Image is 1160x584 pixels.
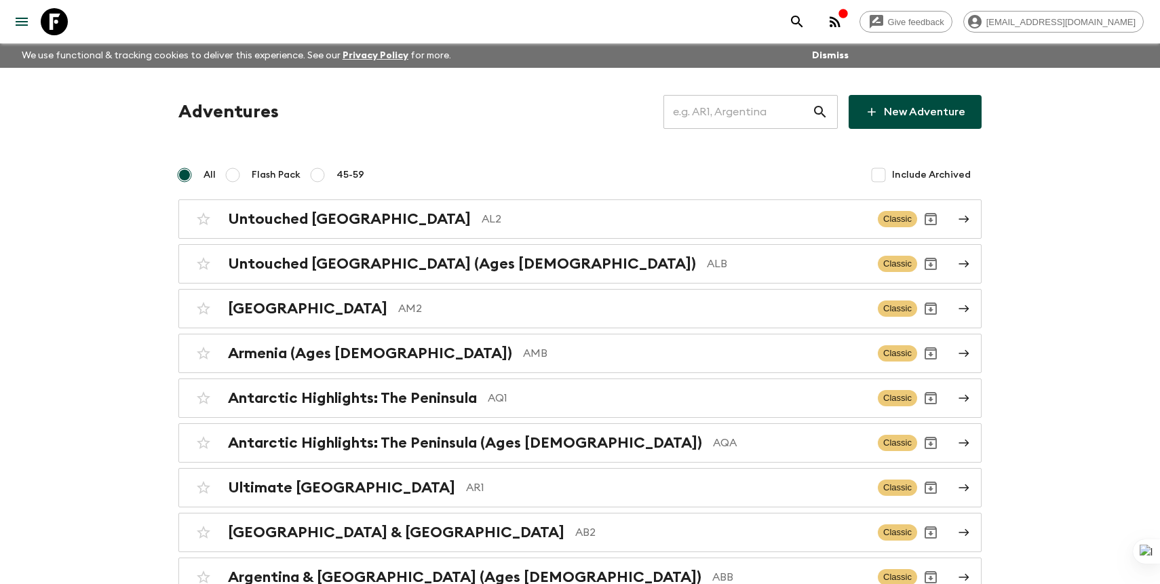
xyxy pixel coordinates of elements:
[16,43,457,68] p: We use functional & tracking cookies to deliver this experience. See our for more.
[178,289,982,328] a: [GEOGRAPHIC_DATA]AM2ClassicArchive
[859,11,952,33] a: Give feedback
[892,168,971,182] span: Include Archived
[178,98,279,125] h1: Adventures
[917,295,944,322] button: Archive
[228,255,696,273] h2: Untouched [GEOGRAPHIC_DATA] (Ages [DEMOGRAPHIC_DATA])
[878,345,917,362] span: Classic
[482,211,867,227] p: AL2
[466,480,867,496] p: AR1
[178,513,982,552] a: [GEOGRAPHIC_DATA] & [GEOGRAPHIC_DATA]AB2ClassicArchive
[917,474,944,501] button: Archive
[228,389,477,407] h2: Antarctic Highlights: The Peninsula
[713,435,867,451] p: AQA
[204,168,216,182] span: All
[575,524,867,541] p: AB2
[488,390,867,406] p: AQ1
[878,480,917,496] span: Classic
[178,334,982,373] a: Armenia (Ages [DEMOGRAPHIC_DATA])AMBClassicArchive
[878,300,917,317] span: Classic
[398,300,867,317] p: AM2
[178,423,982,463] a: Antarctic Highlights: The Peninsula (Ages [DEMOGRAPHIC_DATA])AQAClassicArchive
[917,206,944,233] button: Archive
[849,95,982,129] a: New Adventure
[178,244,982,284] a: Untouched [GEOGRAPHIC_DATA] (Ages [DEMOGRAPHIC_DATA])ALBClassicArchive
[228,434,702,452] h2: Antarctic Highlights: The Peninsula (Ages [DEMOGRAPHIC_DATA])
[228,300,387,317] h2: [GEOGRAPHIC_DATA]
[784,8,811,35] button: search adventures
[878,524,917,541] span: Classic
[336,168,364,182] span: 45-59
[228,524,564,541] h2: [GEOGRAPHIC_DATA] & [GEOGRAPHIC_DATA]
[228,210,471,228] h2: Untouched [GEOGRAPHIC_DATA]
[523,345,867,362] p: AMB
[917,519,944,546] button: Archive
[663,93,812,131] input: e.g. AR1, Argentina
[809,46,852,65] button: Dismiss
[878,211,917,227] span: Classic
[878,435,917,451] span: Classic
[228,345,512,362] h2: Armenia (Ages [DEMOGRAPHIC_DATA])
[878,256,917,272] span: Classic
[343,51,408,60] a: Privacy Policy
[917,385,944,412] button: Archive
[8,8,35,35] button: menu
[963,11,1144,33] div: [EMAIL_ADDRESS][DOMAIN_NAME]
[917,340,944,367] button: Archive
[881,17,952,27] span: Give feedback
[178,199,982,239] a: Untouched [GEOGRAPHIC_DATA]AL2ClassicArchive
[252,168,301,182] span: Flash Pack
[917,250,944,277] button: Archive
[178,468,982,507] a: Ultimate [GEOGRAPHIC_DATA]AR1ClassicArchive
[878,390,917,406] span: Classic
[178,378,982,418] a: Antarctic Highlights: The PeninsulaAQ1ClassicArchive
[979,17,1143,27] span: [EMAIL_ADDRESS][DOMAIN_NAME]
[707,256,867,272] p: ALB
[228,479,455,497] h2: Ultimate [GEOGRAPHIC_DATA]
[917,429,944,456] button: Archive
